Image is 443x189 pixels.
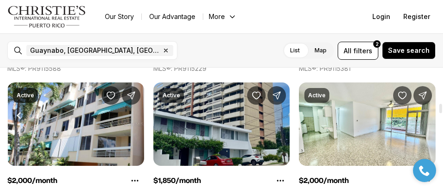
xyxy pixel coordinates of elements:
[17,92,34,99] p: Active
[398,7,436,26] button: Register
[122,86,140,105] button: Share Property
[393,86,412,105] button: Save Property: 707 COND. PARQUE DE SAN PATRICIO II
[267,86,286,105] button: Share Property
[413,86,432,105] button: Share Property
[403,13,430,20] span: Register
[97,10,141,23] a: Our Story
[338,42,378,60] button: Allfilters2
[372,13,390,20] span: Login
[102,86,120,105] button: Save Property: A-410 AV. JUAN CARLOS DE BORBÓN
[344,46,352,56] span: All
[163,92,180,99] p: Active
[307,42,334,59] label: Map
[388,47,430,54] span: Save search
[382,42,436,59] button: Save search
[7,6,86,28] img: logo
[367,7,396,26] button: Login
[353,46,372,56] span: filters
[308,92,326,99] p: Active
[247,86,266,105] button: Save Property: 14 CALLE MILAN #3J
[283,42,307,59] label: List
[376,40,379,48] span: 2
[30,47,160,54] span: Guaynabo, [GEOGRAPHIC_DATA], [GEOGRAPHIC_DATA]
[142,10,203,23] a: Our Advantage
[203,10,242,23] button: More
